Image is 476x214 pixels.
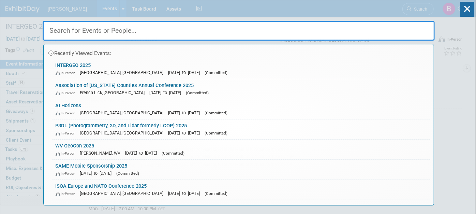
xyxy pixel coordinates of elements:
[43,21,435,41] input: Search for Events or People...
[162,151,185,156] span: (Committed)
[56,151,79,156] span: In-Person
[56,71,79,75] span: In-Person
[168,130,204,135] span: [DATE] to [DATE]
[186,90,209,95] span: (Committed)
[80,171,115,176] span: [DATE] to [DATE]
[80,110,167,115] span: [GEOGRAPHIC_DATA], [GEOGRAPHIC_DATA]
[80,191,167,196] span: [GEOGRAPHIC_DATA], [GEOGRAPHIC_DATA]
[80,130,167,135] span: [GEOGRAPHIC_DATA], [GEOGRAPHIC_DATA]
[56,171,79,176] span: In-Person
[205,70,228,75] span: (Committed)
[125,151,161,156] span: [DATE] to [DATE]
[205,191,228,196] span: (Committed)
[52,99,430,119] a: AI Horizons In-Person [GEOGRAPHIC_DATA], [GEOGRAPHIC_DATA] [DATE] to [DATE] (Committed)
[168,110,204,115] span: [DATE] to [DATE]
[205,111,228,115] span: (Committed)
[52,59,430,79] a: INTERGEO 2025 In-Person [GEOGRAPHIC_DATA], [GEOGRAPHIC_DATA] [DATE] to [DATE] (Committed)
[168,70,204,75] span: [DATE] to [DATE]
[80,90,148,95] span: French Lick, [GEOGRAPHIC_DATA]
[80,70,167,75] span: [GEOGRAPHIC_DATA], [GEOGRAPHIC_DATA]
[205,131,228,135] span: (Committed)
[56,111,79,115] span: In-Person
[52,180,430,200] a: ISOA Europe and NATO Conference 2025 In-Person [GEOGRAPHIC_DATA], [GEOGRAPHIC_DATA] [DATE] to [DA...
[52,119,430,139] a: P3DL (Photogrammetry, 3D, and Lidar formerly LCOP) 2025 In-Person [GEOGRAPHIC_DATA], [GEOGRAPHIC_...
[47,44,430,59] div: Recently Viewed Events:
[56,91,79,95] span: In-Person
[150,90,185,95] span: [DATE] to [DATE]
[52,140,430,159] a: WV GeoCon 2025 In-Person [PERSON_NAME], WV [DATE] to [DATE] (Committed)
[56,131,79,135] span: In-Person
[80,151,124,156] span: [PERSON_NAME], WV
[56,191,79,196] span: In-Person
[52,79,430,99] a: Association of [US_STATE] Counties Annual Conference 2025 In-Person French Lick, [GEOGRAPHIC_DATA...
[117,171,139,176] span: (Committed)
[168,191,204,196] span: [DATE] to [DATE]
[52,160,430,180] a: SAME Mobile Sponsorship 2025 In-Person [DATE] to [DATE] (Committed)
